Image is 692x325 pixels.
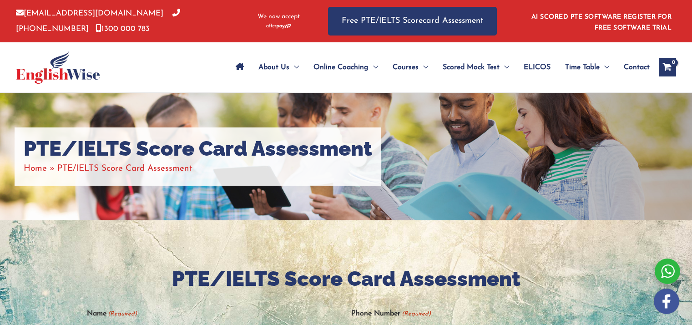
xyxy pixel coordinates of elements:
[313,51,369,83] span: Online Coaching
[393,51,419,83] span: Courses
[401,306,431,321] span: (Required)
[600,51,609,83] span: Menu Toggle
[266,24,291,29] img: Afterpay-Logo
[289,51,299,83] span: Menu Toggle
[443,51,500,83] span: Scored Mock Test
[258,51,289,83] span: About Us
[16,10,163,17] a: [EMAIL_ADDRESS][DOMAIN_NAME]
[500,51,509,83] span: Menu Toggle
[328,7,497,36] a: Free PTE/IELTS Scorecard Assessment
[565,51,600,83] span: Time Table
[24,137,372,161] h1: PTE/IELTS Score Card Assessment
[96,25,150,33] a: 1300 000 783
[659,58,676,76] a: View Shopping Cart, empty
[258,12,300,21] span: We now accept
[306,51,385,83] a: Online CoachingMenu Toggle
[251,51,306,83] a: About UsMenu Toggle
[24,164,47,173] a: Home
[16,51,100,84] img: cropped-ew-logo
[57,164,192,173] span: PTE/IELTS Score Card Assessment
[87,266,606,293] h2: PTE/IELTS Score Card Assessment
[531,14,672,31] a: AI SCORED PTE SOFTWARE REGISTER FOR FREE SOFTWARE TRIAL
[526,6,676,36] aside: Header Widget 1
[524,51,551,83] span: ELICOS
[558,51,616,83] a: Time TableMenu Toggle
[369,51,378,83] span: Menu Toggle
[654,289,679,314] img: white-facebook.png
[228,51,650,83] nav: Site Navigation: Main Menu
[107,306,137,321] span: (Required)
[16,10,180,32] a: [PHONE_NUMBER]
[385,51,435,83] a: CoursesMenu Toggle
[624,51,650,83] span: Contact
[516,51,558,83] a: ELICOS
[616,51,650,83] a: Contact
[419,51,428,83] span: Menu Toggle
[435,51,516,83] a: Scored Mock TestMenu Toggle
[87,306,137,321] label: Name
[24,161,372,176] nav: Breadcrumbs
[351,306,431,321] label: Phone Number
